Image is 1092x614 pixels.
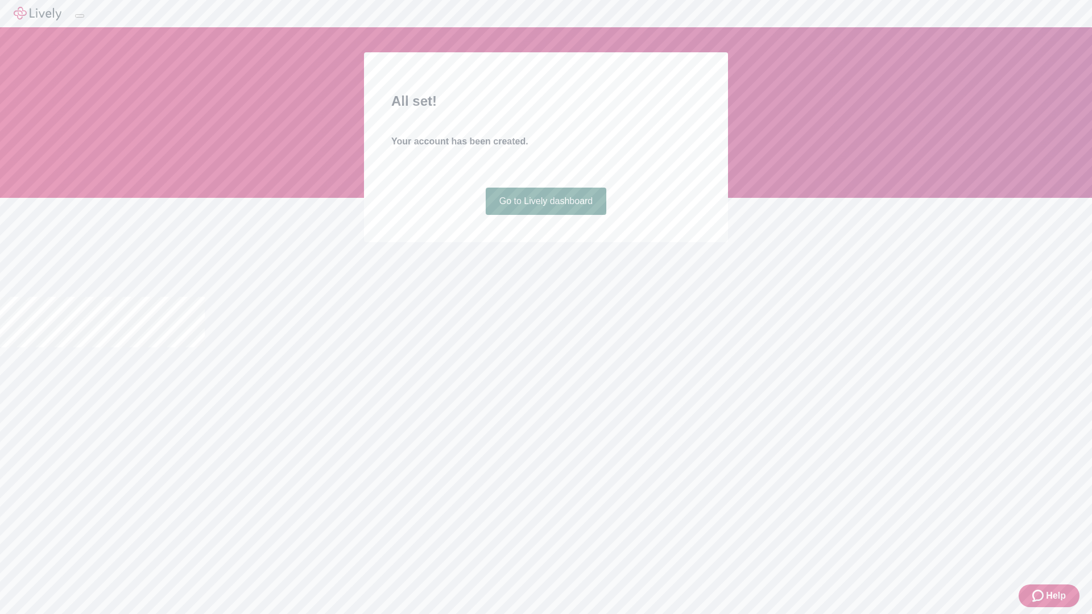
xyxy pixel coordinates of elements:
[1046,589,1066,603] span: Help
[1019,584,1079,607] button: Zendesk support iconHelp
[1032,589,1046,603] svg: Zendesk support icon
[391,91,701,111] h2: All set!
[75,14,84,18] button: Log out
[14,7,61,20] img: Lively
[391,135,701,148] h4: Your account has been created.
[486,188,607,215] a: Go to Lively dashboard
